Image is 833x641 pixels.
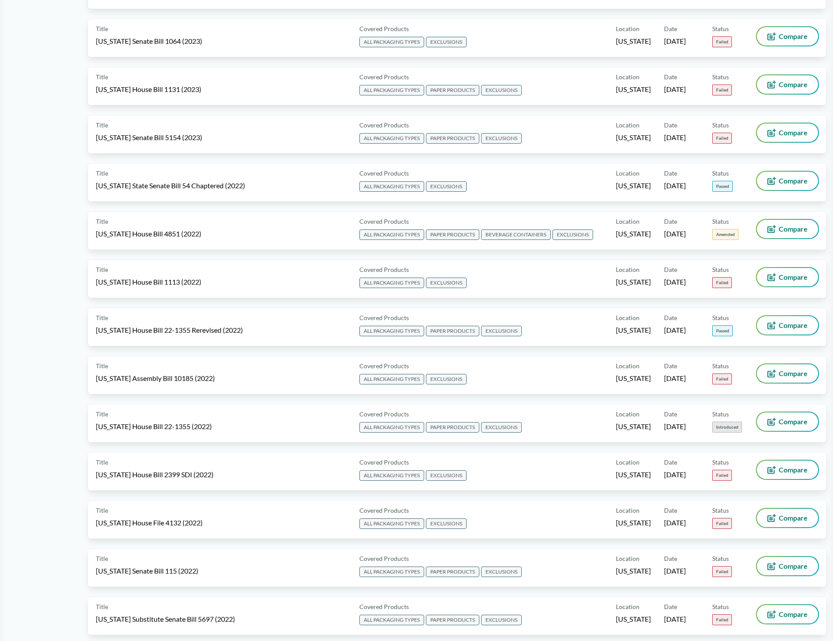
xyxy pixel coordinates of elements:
span: ALL PACKAGING TYPES [359,37,424,47]
span: Compare [779,322,808,329]
span: [US_STATE] [616,277,651,287]
span: Location [616,72,640,81]
span: Date [664,554,677,563]
span: Date [664,458,677,467]
span: Status [712,24,729,33]
span: Covered Products [359,265,409,274]
span: Failed [712,277,732,288]
span: Date [664,217,677,226]
span: PAPER PRODUCTS [426,229,479,240]
span: Failed [712,470,732,481]
span: [US_STATE] Assembly Bill 10185 (2022) [96,373,215,383]
span: Title [96,361,108,370]
span: Covered Products [359,169,409,178]
span: [US_STATE] [616,229,651,239]
span: Compare [779,274,808,281]
button: Compare [757,412,818,431]
button: Compare [757,461,818,479]
span: Status [712,313,729,322]
span: [DATE] [664,181,686,190]
span: [US_STATE] [616,518,651,528]
span: Location [616,554,640,563]
span: Location [616,169,640,178]
span: PAPER PRODUCTS [426,615,479,625]
span: Title [96,554,108,563]
span: [US_STATE] Substitute Senate Bill 5697 (2022) [96,614,235,624]
span: [US_STATE] House File 4132 (2022) [96,518,203,528]
span: ALL PACKAGING TYPES [359,374,424,384]
span: Date [664,265,677,274]
span: Title [96,120,108,130]
span: Date [664,24,677,33]
span: Compare [779,563,808,570]
span: Title [96,313,108,322]
span: ALL PACKAGING TYPES [359,422,424,433]
span: Compare [779,129,808,136]
span: Compare [779,370,808,377]
span: [US_STATE] [616,133,651,142]
button: Compare [757,509,818,527]
span: Date [664,409,677,419]
span: Location [616,217,640,226]
span: [US_STATE] State Senate Bill 54 Chaptered (2022) [96,181,245,190]
span: Compare [779,466,808,473]
span: EXCLUSIONS [426,181,467,192]
span: EXCLUSIONS [481,615,522,625]
button: Compare [757,605,818,623]
span: [US_STATE] [616,325,651,335]
span: EXCLUSIONS [426,374,467,384]
span: Title [96,409,108,419]
span: [US_STATE] Senate Bill 1064 (2023) [96,36,202,46]
span: [US_STATE] [616,373,651,383]
span: ALL PACKAGING TYPES [359,470,424,481]
span: Failed [712,614,732,625]
button: Compare [757,557,818,575]
span: Location [616,265,640,274]
span: Failed [712,566,732,577]
span: PAPER PRODUCTS [426,133,479,144]
span: [US_STATE] [616,422,651,431]
span: [US_STATE] Senate Bill 115 (2022) [96,566,198,576]
span: Date [664,313,677,322]
span: Status [712,602,729,611]
span: PAPER PRODUCTS [426,422,479,433]
span: [US_STATE] House Bill 1131 (2023) [96,85,201,94]
span: [DATE] [664,277,686,287]
span: EXCLUSIONS [426,278,467,288]
span: ALL PACKAGING TYPES [359,567,424,577]
button: Compare [757,268,818,286]
button: Compare [757,27,818,46]
span: [US_STATE] House Bill 22-1355 (2022) [96,422,212,431]
span: Location [616,506,640,515]
span: PAPER PRODUCTS [426,326,479,336]
span: BEVERAGE CONTAINERS [481,229,551,240]
span: Covered Products [359,554,409,563]
span: [DATE] [664,614,686,624]
span: Failed [712,36,732,47]
span: [DATE] [664,36,686,46]
span: ALL PACKAGING TYPES [359,326,424,336]
span: [US_STATE] [616,85,651,94]
span: [US_STATE] [616,470,651,479]
span: [DATE] [664,373,686,383]
span: [DATE] [664,229,686,239]
span: Date [664,72,677,81]
span: Status [712,458,729,467]
span: Covered Products [359,506,409,515]
span: ALL PACKAGING TYPES [359,615,424,625]
span: Status [712,120,729,130]
span: EXCLUSIONS [481,422,522,433]
span: Title [96,72,108,81]
span: Location [616,602,640,611]
span: ALL PACKAGING TYPES [359,278,424,288]
span: [DATE] [664,518,686,528]
span: Compare [779,225,808,232]
span: Covered Products [359,24,409,33]
span: Covered Products [359,72,409,81]
span: Covered Products [359,361,409,370]
span: Date [664,169,677,178]
span: Status [712,361,729,370]
span: Compare [779,81,808,88]
span: Location [616,120,640,130]
span: Passed [712,325,733,336]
